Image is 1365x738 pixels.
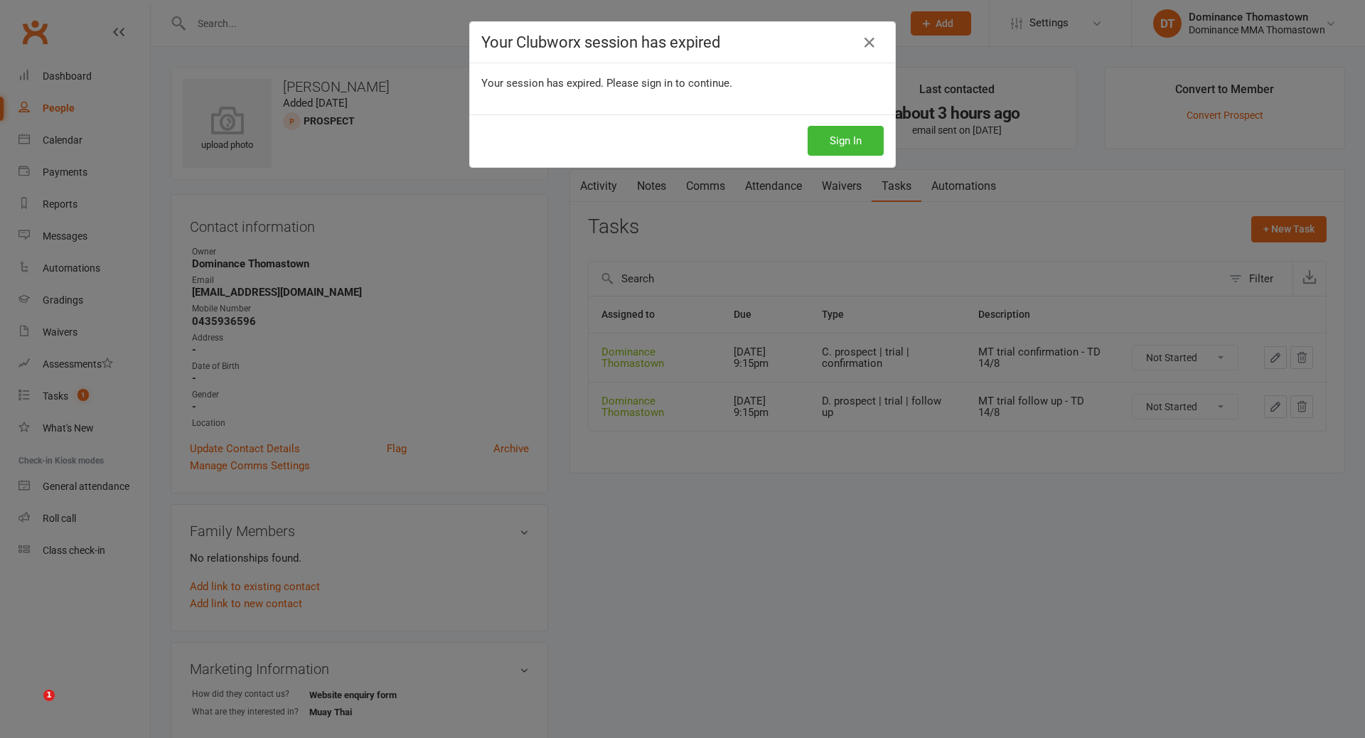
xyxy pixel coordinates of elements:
a: Close [858,31,881,54]
span: Your session has expired. Please sign in to continue. [481,77,732,90]
iframe: Intercom live chat [14,690,48,724]
span: 1 [43,690,55,701]
h4: Your Clubworx session has expired [481,33,884,51]
button: Sign In [808,126,884,156]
